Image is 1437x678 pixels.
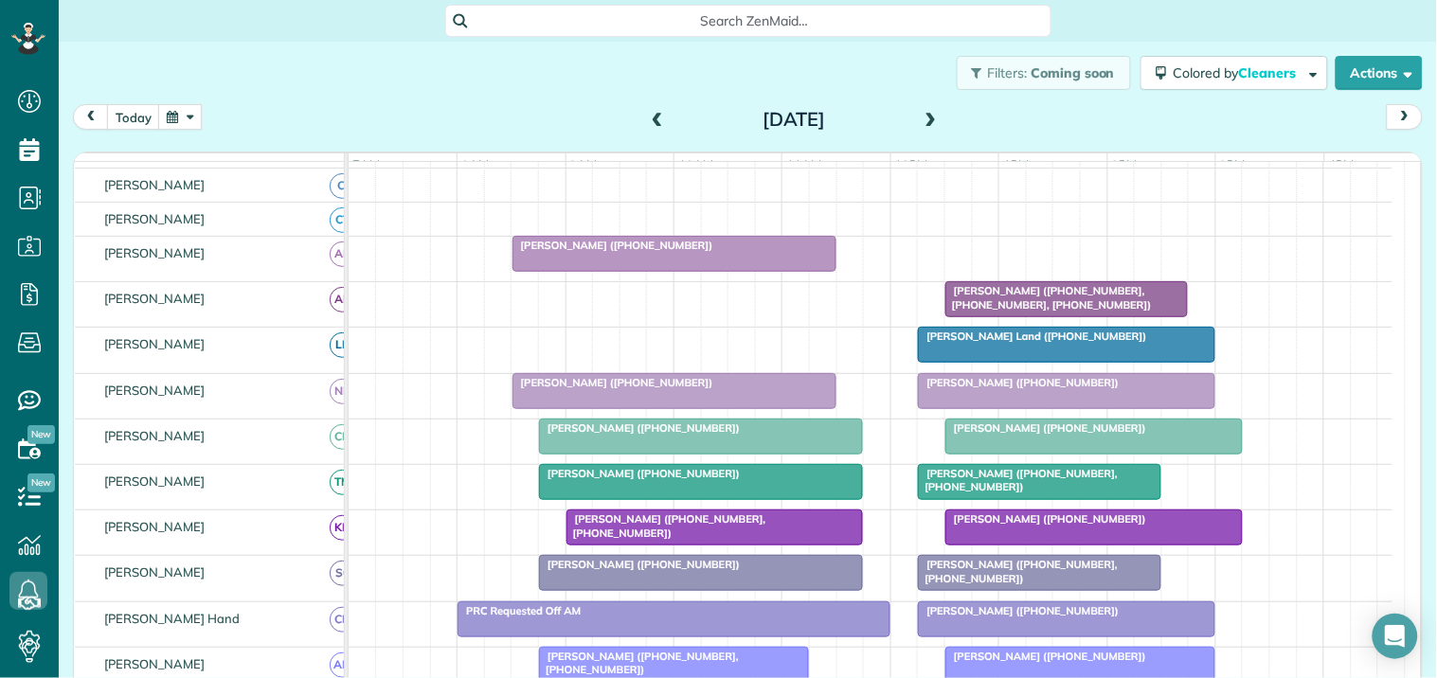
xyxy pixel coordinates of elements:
span: PRC Requested Off AM [457,604,582,617]
span: [PERSON_NAME] [100,473,209,489]
span: 10am [674,157,717,172]
span: 12pm [891,157,932,172]
span: Coming soon [1031,64,1116,81]
span: CT [330,207,355,233]
span: [PERSON_NAME] [100,291,209,306]
button: prev [73,104,109,130]
span: 8am [458,157,493,172]
span: AH [330,241,355,267]
span: [PERSON_NAME] [100,245,209,260]
span: Cleaners [1239,64,1300,81]
span: 7am [349,157,384,172]
span: LH [330,332,355,358]
span: [PERSON_NAME] ([PHONE_NUMBER]) [944,512,1147,526]
span: [PERSON_NAME] [100,519,209,534]
span: [PERSON_NAME] ([PHONE_NUMBER]) [538,558,741,571]
span: AR [330,287,355,312]
span: [PERSON_NAME] [100,211,209,226]
span: 9am [566,157,602,172]
span: [PERSON_NAME] ([PHONE_NUMBER]) [944,650,1147,663]
button: next [1387,104,1423,130]
span: [PERSON_NAME] ([PHONE_NUMBER]) [917,376,1120,389]
span: New [27,473,55,492]
span: [PERSON_NAME] [100,428,209,443]
span: KD [330,515,355,541]
span: [PERSON_NAME] ([PHONE_NUMBER]) [512,376,714,389]
button: Actions [1336,56,1423,90]
span: [PERSON_NAME] ([PHONE_NUMBER]) [538,421,741,435]
span: [PERSON_NAME] ([PHONE_NUMBER], [PHONE_NUMBER]) [917,467,1118,493]
span: New [27,425,55,444]
span: 2pm [1108,157,1141,172]
span: 4pm [1325,157,1358,172]
span: [PERSON_NAME] [100,336,209,351]
span: TM [330,470,355,495]
span: CH [330,607,355,633]
span: [PERSON_NAME] ([PHONE_NUMBER]) [917,604,1120,617]
button: Colored byCleaners [1141,56,1328,90]
span: Filters: [988,64,1028,81]
span: [PERSON_NAME] Hand [100,611,243,626]
button: today [107,104,160,130]
span: [PERSON_NAME] ([PHONE_NUMBER], [PHONE_NUMBER], [PHONE_NUMBER]) [944,284,1153,311]
span: [PERSON_NAME] ([PHONE_NUMBER]) [944,421,1147,435]
span: [PERSON_NAME] ([PHONE_NUMBER], [PHONE_NUMBER]) [917,558,1118,584]
span: 11am [782,157,825,172]
span: ND [330,379,355,404]
span: 1pm [999,157,1033,172]
span: SC [330,561,355,586]
span: [PERSON_NAME] ([PHONE_NUMBER], [PHONE_NUMBER]) [566,512,766,539]
span: [PERSON_NAME] Land ([PHONE_NUMBER]) [917,330,1147,343]
span: [PERSON_NAME] [100,177,209,192]
span: AM [330,652,355,678]
span: Colored by [1174,64,1303,81]
span: [PERSON_NAME] ([PHONE_NUMBER], [PHONE_NUMBER]) [538,650,739,676]
span: CM [330,424,355,450]
span: CJ [330,173,355,199]
div: Open Intercom Messenger [1373,614,1418,659]
span: [PERSON_NAME] [100,564,209,580]
span: [PERSON_NAME] ([PHONE_NUMBER]) [512,239,714,252]
span: [PERSON_NAME] ([PHONE_NUMBER]) [538,467,741,480]
span: 3pm [1216,157,1249,172]
span: [PERSON_NAME] [100,383,209,398]
h2: [DATE] [675,109,912,130]
span: [PERSON_NAME] [100,656,209,671]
